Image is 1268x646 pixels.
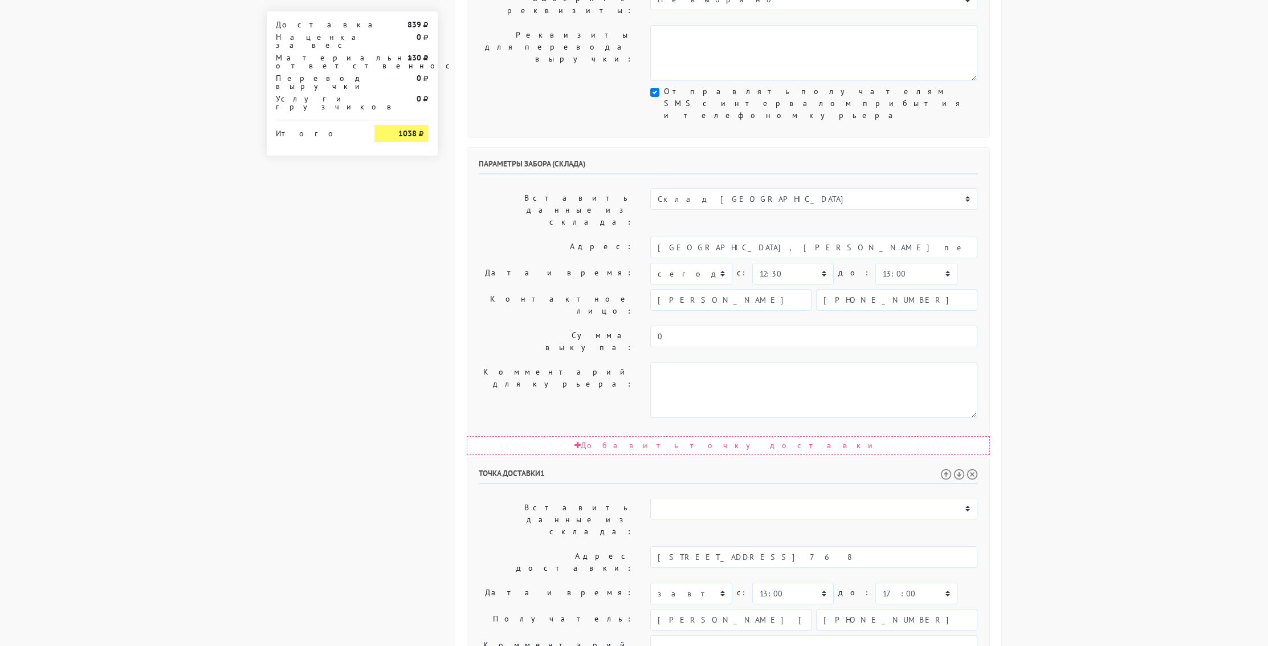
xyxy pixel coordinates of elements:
label: Дата и время: [470,583,642,604]
label: Комментарий для курьера: [470,362,642,418]
label: Получатель: [470,609,642,631]
input: Телефон [816,609,977,631]
label: Дата и время: [470,263,642,285]
strong: 0 [417,94,421,104]
strong: 130 [407,52,421,63]
strong: 0 [417,73,421,83]
label: c: [737,583,748,603]
input: Имя [650,289,812,311]
label: до: [838,263,871,283]
span: 1 [540,468,545,478]
label: Отправлять получателям SMS с интервалом прибытия и телефоном курьера [664,86,977,121]
div: Добавить точку доставки [467,436,990,455]
label: Реквизиты для перевода выручки: [470,25,642,81]
div: Итого [276,125,358,137]
strong: 1038 [398,128,417,139]
div: Перевод выручки [267,74,366,90]
strong: 0 [417,32,421,42]
label: до: [838,583,871,603]
div: Наценка за вес [267,33,366,49]
h6: Точка доставки [479,469,978,484]
div: Доставка [267,21,366,29]
label: Вставить данные из склада: [470,188,642,232]
input: Имя [650,609,812,631]
h6: Параметры забора (склада) [479,159,978,174]
strong: 839 [407,19,421,30]
label: Контактное лицо: [470,289,642,321]
label: Адрес доставки: [470,546,642,578]
label: c: [737,263,748,283]
div: Услуги грузчиков [267,95,366,111]
div: Материальная ответственность [267,54,366,70]
label: Вставить данные из склада: [470,498,642,542]
input: Телефон [816,289,977,311]
label: Адрес: [470,237,642,258]
label: Сумма выкупа: [470,326,642,357]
